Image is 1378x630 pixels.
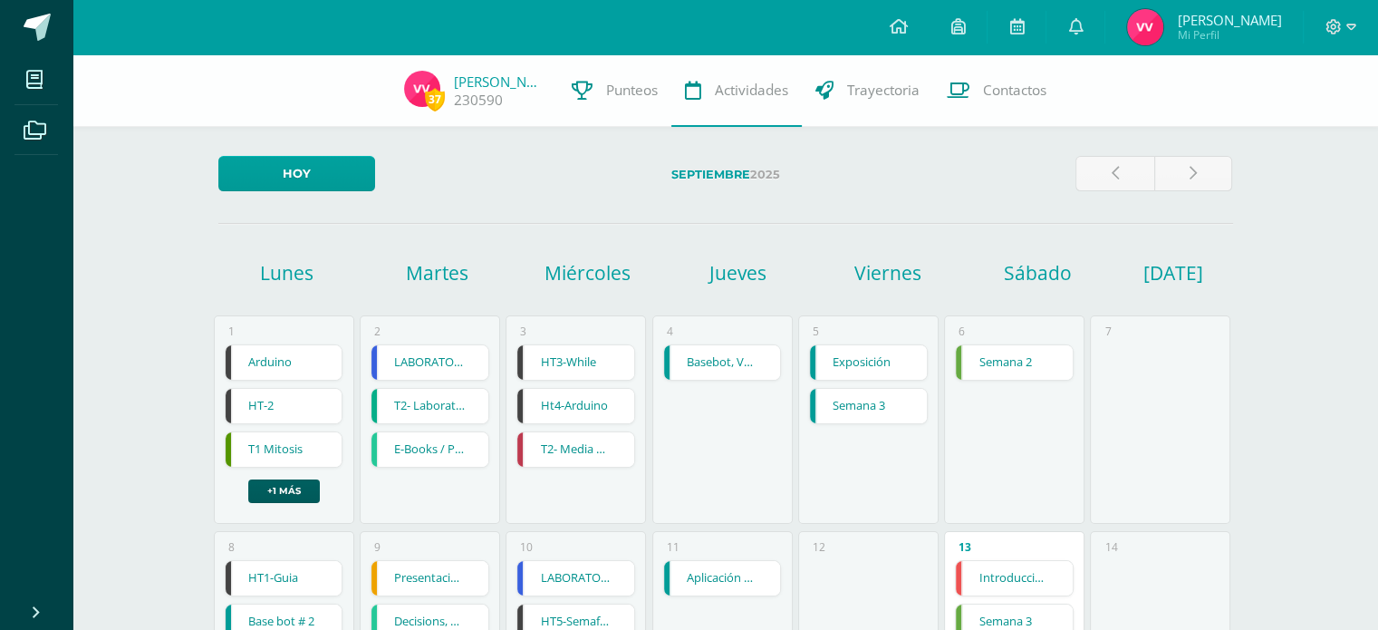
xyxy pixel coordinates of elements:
a: Aplicación de ecuacones 2 [664,561,781,596]
div: 3 [520,324,526,339]
span: Trayectoria [847,81,920,100]
h1: Sábado [966,260,1111,286]
strong: Septiembre [670,168,749,181]
a: Basebot, Vex IQ [664,345,781,380]
div: T2- Media Geométrica-Cuadrática | Tarea [516,431,635,468]
div: 7 [1104,324,1111,339]
div: Introducción a los limites (khan) | Tarea [955,560,1074,596]
h1: [DATE] [1143,260,1166,286]
a: Punteos [558,54,671,127]
div: HT1-Guia | Tarea [225,560,343,596]
span: [PERSON_NAME] [1177,11,1281,29]
a: T1 Mitosis [226,432,342,467]
a: Presentación final [371,561,488,596]
a: Ht4-Arduino [517,389,634,423]
h1: Miércoles [515,260,660,286]
div: HT-2 | Tarea [225,388,343,424]
div: Ht4-Arduino | Tarea [516,388,635,424]
a: HT-2 [226,389,342,423]
h1: Martes [365,260,510,286]
img: a20e2ad5630fb3893a434f1186c62516.png [1127,9,1163,45]
div: 9 [374,539,381,555]
span: Contactos [983,81,1046,100]
div: 10 [520,539,533,555]
div: Arduino | Tarea [225,344,343,381]
div: 1 [228,324,235,339]
div: Aplicación de ecuacones 2 | Tarea [663,560,782,596]
div: E-Books / Printed | Tarea [371,431,489,468]
a: Semana 3 [810,389,927,423]
label: 2025 [390,156,1061,193]
a: +1 más [248,480,320,503]
a: T2- Laboratorio en clase- reacciones [371,389,488,423]
div: T1 Mitosis | Tarea [225,431,343,468]
div: 5 [813,324,819,339]
a: Introducción a los limites (khan) [956,561,1073,596]
a: HT3-While [517,345,634,380]
div: 11 [667,539,679,555]
a: Contactos [933,54,1060,127]
span: Actividades [715,81,788,100]
img: a20e2ad5630fb3893a434f1186c62516.png [404,71,440,107]
div: 13 [959,539,971,555]
a: Hoy [218,156,375,191]
h1: Jueves [665,260,810,286]
div: LABORATORIO 2: ¿Por qué surge el emprendimiento?? | Tarea [371,344,489,381]
h1: Lunes [215,260,360,286]
div: 2 [374,324,381,339]
a: E-Books / Printed [371,432,488,467]
a: Actividades [671,54,802,127]
div: Exposición | Tarea [809,344,928,381]
div: Semana 2 | Tarea [955,344,1074,381]
a: HT1-Guia [226,561,342,596]
a: T2- Media Geométrica-Cuadrática [517,432,634,467]
div: Presentación final | Tarea [371,560,489,596]
div: 8 [228,539,235,555]
a: Trayectoria [802,54,933,127]
a: Semana 2 [956,345,1073,380]
div: Semana 3 | Tarea [809,388,928,424]
div: 6 [959,324,965,339]
div: Basebot, Vex IQ | Tarea [663,344,782,381]
span: Mi Perfil [1177,27,1281,43]
div: T2- Laboratorio en clase- reacciones | Tarea [371,388,489,424]
a: [PERSON_NAME] [454,73,544,91]
span: Punteos [606,81,658,100]
h1: Viernes [815,260,960,286]
span: 37 [425,88,445,111]
div: 14 [1104,539,1117,555]
div: 12 [813,539,825,555]
a: Arduino [226,345,342,380]
div: HT3-While | Tarea [516,344,635,381]
div: 4 [667,324,673,339]
a: 230590 [454,91,503,110]
a: Exposición [810,345,927,380]
a: LABORATORIO 2: ¿Por qué surge el emprendimiento?? [371,345,488,380]
a: LABORATORIO 3: Elementos del aprendizaje. [517,561,634,596]
div: LABORATORIO 3: Elementos del aprendizaje. | Tarea [516,560,635,596]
